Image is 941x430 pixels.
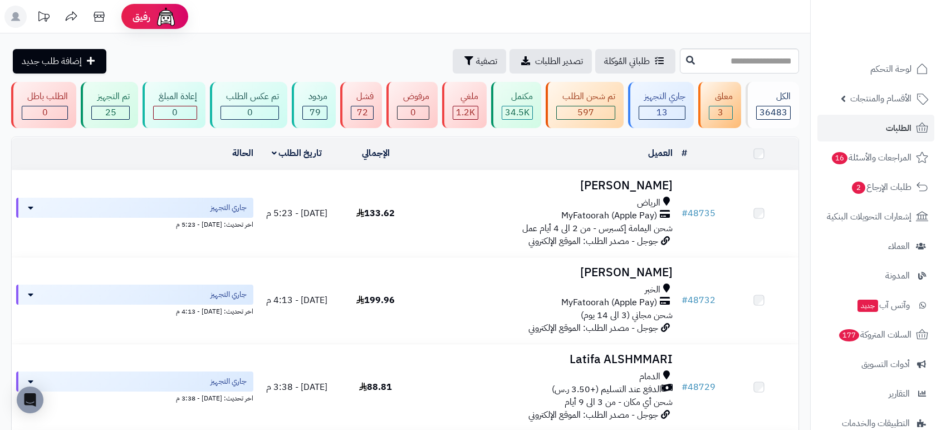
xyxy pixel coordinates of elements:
div: اخر تحديث: [DATE] - 3:38 م [16,392,253,403]
a: الكل36483 [743,82,801,128]
span: # [682,207,688,220]
div: 25 [92,106,129,119]
a: إضافة طلب جديد [13,49,106,74]
a: معلق 3 [696,82,743,128]
span: الخبر [645,284,660,296]
div: 79 [303,106,326,119]
a: وآتس آبجديد [817,292,934,319]
a: # [682,146,687,160]
a: #48735 [682,207,715,220]
span: لوحة التحكم [870,61,911,77]
a: #48732 [682,294,715,307]
span: المدونة [885,268,910,284]
span: جوجل - مصدر الطلب: الموقع الإلكتروني [528,408,658,422]
a: العملاء [817,233,934,260]
span: جديد [857,300,878,312]
a: لوحة التحكم [817,56,934,82]
span: جاري التجهيز [210,376,247,387]
span: العملاء [888,238,910,254]
div: مرفوض [397,90,429,103]
span: شحن أي مكان - من 3 الى 9 أيام [565,395,673,409]
div: Open Intercom Messenger [17,387,43,413]
div: 13 [639,106,685,119]
div: مردود [302,90,327,103]
img: ai-face.png [155,6,177,28]
span: 0 [172,106,178,119]
a: تصدير الطلبات [509,49,592,74]
div: ملغي [453,90,478,103]
span: جوجل - مصدر الطلب: الموقع الإلكتروني [528,234,658,248]
a: أدوات التسويق [817,351,934,378]
a: العميل [648,146,673,160]
span: 199.96 [356,294,395,307]
h3: [PERSON_NAME] [419,179,673,192]
span: جاري التجهيز [210,202,247,213]
span: 36483 [759,106,787,119]
div: 0 [22,106,67,119]
a: المراجعات والأسئلة16 [817,144,934,171]
span: تصفية [476,55,497,68]
span: 79 [310,106,321,119]
div: معلق [709,90,732,103]
span: الرياض [637,197,660,209]
span: MyFatoorah (Apple Pay) [561,296,657,309]
div: 597 [557,106,614,119]
a: تم عكس الطلب 0 [208,82,290,128]
a: طلبات الإرجاع2 [817,174,934,201]
a: تم شحن الطلب 597 [543,82,625,128]
span: رفيق [133,10,150,23]
img: logo-2.png [865,8,930,32]
span: 0 [247,106,253,119]
span: 1.2K [456,106,475,119]
button: تصفية [453,49,506,74]
div: الكل [756,90,791,103]
span: تصدير الطلبات [535,55,583,68]
span: 16 [832,152,847,164]
div: 3 [709,106,732,119]
span: 3 [718,106,723,119]
span: التقارير [889,386,910,402]
div: تم عكس الطلب [220,90,279,103]
a: المدونة [817,262,934,289]
span: 597 [577,106,594,119]
span: وآتس آب [856,297,910,313]
span: السلات المتروكة [838,327,911,343]
div: تم التجهيز [91,90,129,103]
span: الدفع عند التسليم (+3.50 ر.س) [552,383,661,396]
span: 2 [852,182,865,194]
span: 72 [357,106,368,119]
div: مكتمل [502,90,533,103]
a: مكتمل 34.5K [489,82,543,128]
span: شحن مجاني (3 الى 14 يوم) [581,309,673,322]
span: 88.81 [359,380,392,394]
a: إشعارات التحويلات البنكية [817,203,934,230]
span: إشعارات التحويلات البنكية [827,209,911,224]
a: الطلب باطل 0 [9,82,79,128]
a: الطلبات [817,115,934,141]
span: 34.5K [505,106,530,119]
div: اخر تحديث: [DATE] - 5:23 م [16,218,253,229]
span: # [682,294,688,307]
span: الطلبات [886,120,911,136]
a: تحديثات المنصة [30,6,57,31]
div: 34528 [502,106,532,119]
span: جاري التجهيز [210,289,247,300]
a: إعادة المبلغ 0 [140,82,208,128]
span: 13 [656,106,668,119]
a: طلباتي المُوكلة [595,49,675,74]
span: [DATE] - 3:38 م [266,380,327,394]
a: مردود 79 [290,82,337,128]
span: 0 [410,106,416,119]
div: 0 [154,106,197,119]
div: جاري التجهيز [639,90,685,103]
span: شحن اليمامة إكسبرس - من 2 الى 4 أيام عمل [522,222,673,235]
span: الدمام [639,370,660,383]
a: تاريخ الطلب [272,146,322,160]
span: [DATE] - 4:13 م [266,294,327,307]
a: #48729 [682,380,715,394]
span: طلباتي المُوكلة [604,55,650,68]
span: أدوات التسويق [861,356,910,372]
span: 25 [105,106,116,119]
span: المراجعات والأسئلة [831,150,911,165]
div: اخر تحديث: [DATE] - 4:13 م [16,305,253,316]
